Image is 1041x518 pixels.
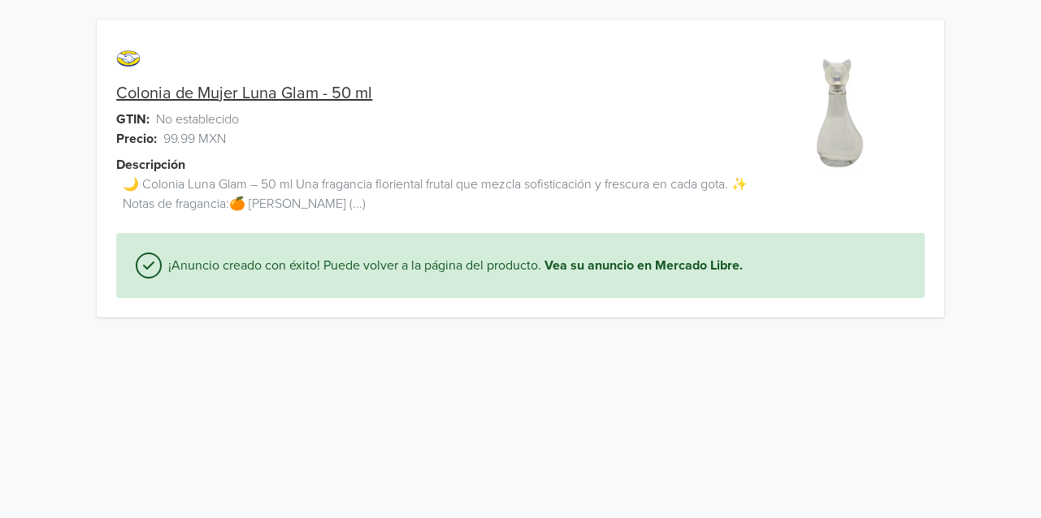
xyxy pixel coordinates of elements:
[544,256,743,275] a: Vea su anuncio en Mercado Libre.
[123,175,752,214] span: 🌙 Colonia Luna Glam – 50 ml Una fragancia floriental frutal que mezcla sofisticación y frescura e...
[156,110,239,129] span: No establecido
[116,110,150,129] span: GTIN:
[162,256,323,275] span: ¡Anuncio creado con éxito!
[323,256,544,275] span: Puede volver a la página del producto.
[777,52,900,175] img: product_image
[163,129,226,149] span: 99.99 MXN
[116,155,185,175] span: Descripción
[116,84,372,103] a: Colonia de Mujer Luna Glam - 50 ml
[116,129,157,149] span: Precio:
